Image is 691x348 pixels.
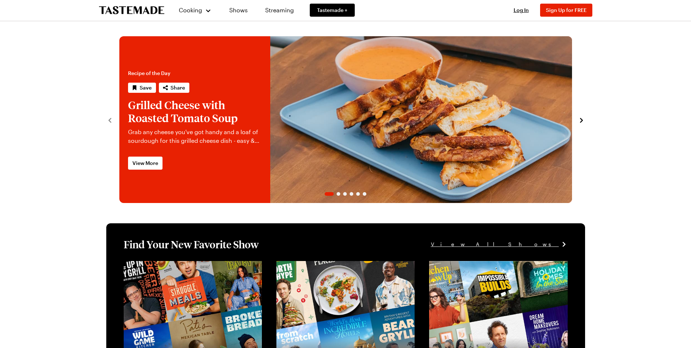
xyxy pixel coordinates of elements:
span: Go to slide 1 [325,192,334,196]
a: View full content for [object Object] [429,262,528,269]
span: Go to slide 5 [356,192,360,196]
span: View More [132,159,158,167]
button: Cooking [179,1,212,19]
span: Tastemade + [317,7,347,14]
button: navigate to previous item [106,115,114,124]
div: 1 / 6 [119,36,572,203]
span: Log In [514,7,529,13]
span: Go to slide 3 [343,192,347,196]
span: Go to slide 4 [350,192,353,196]
a: View full content for [object Object] [124,262,223,269]
span: Save [140,84,152,91]
button: navigate to next item [578,115,585,124]
a: View All Shows [431,240,568,248]
span: View All Shows [431,240,559,248]
a: To Tastemade Home Page [99,6,164,14]
button: Save recipe [128,83,156,93]
span: Go to slide 2 [337,192,340,196]
span: Cooking [179,7,202,13]
a: Tastemade + [310,4,355,17]
span: Go to slide 6 [363,192,366,196]
span: Share [170,84,185,91]
button: Share [159,83,189,93]
h1: Find Your New Favorite Show [124,238,259,251]
span: Sign Up for FREE [546,7,587,13]
button: Log In [507,7,536,14]
button: Sign Up for FREE [540,4,592,17]
a: View full content for [object Object] [276,262,375,269]
a: View More [128,157,163,170]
